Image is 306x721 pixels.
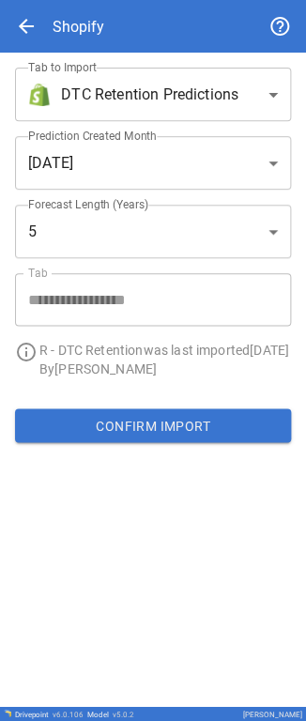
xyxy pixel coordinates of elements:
span: v 5.0.2 [113,710,134,718]
span: info_outline [15,341,38,363]
label: Tab to Import [28,59,97,75]
p: By [PERSON_NAME] [39,360,291,378]
span: arrow_back [15,15,38,38]
span: DTC Retention Predictions [61,84,238,106]
div: Drivepoint [15,710,84,718]
span: [DATE] [28,152,73,175]
button: Confirm Import [15,408,291,442]
div: Shopify [53,18,104,36]
label: Forecast Length (Years) [28,196,149,212]
label: Tab [28,265,48,281]
label: Prediction Created Month [28,128,157,144]
span: v 6.0.106 [53,710,84,718]
img: brand icon not found [28,84,51,106]
img: Drivepoint [4,709,11,716]
p: R - DTC Retention was last imported [DATE] [39,341,291,360]
span: 5 [28,221,37,243]
div: Model [87,710,134,718]
div: [PERSON_NAME] [243,710,302,718]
